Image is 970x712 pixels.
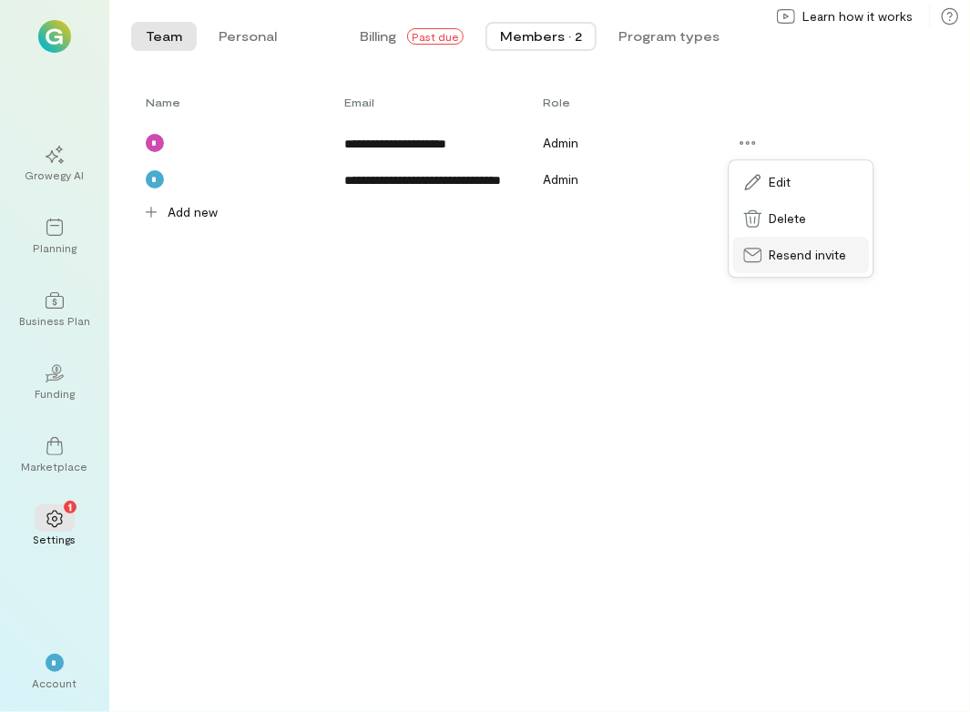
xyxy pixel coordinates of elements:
span: Email [344,95,374,109]
a: Growegy AI [22,131,87,197]
span: Resend invite [770,246,859,264]
span: Billing [360,27,396,46]
div: Growegy AI [26,168,85,182]
button: Members · 2 [485,22,597,51]
a: Planning [22,204,87,270]
span: Add new [168,203,218,221]
span: Admin [543,171,578,187]
div: Marketplace [22,459,88,473]
div: Toggle SortBy [344,95,543,109]
button: BillingPast due [345,22,478,51]
div: Account [33,676,77,690]
span: Edit [770,173,859,191]
a: Funding [22,350,87,415]
span: 1 [68,498,72,514]
div: Members · 2 [500,27,582,46]
span: Admin [543,135,578,150]
a: Resend invite [733,237,870,273]
div: Toggle SortBy [146,95,344,109]
button: Team [131,22,197,51]
div: *Account [22,639,87,705]
a: Marketplace [22,422,87,488]
span: Past due [407,28,464,45]
button: Personal [204,22,291,51]
a: Edit [733,164,870,200]
a: Settings [22,495,87,561]
span: Delete [770,209,859,228]
span: Learn how it works [802,7,913,25]
a: Business Plan [22,277,87,342]
span: Role [543,96,570,108]
div: Planning [33,240,77,255]
div: Settings [34,532,77,546]
span: Name [146,95,180,109]
button: Program types [604,22,734,51]
div: Business Plan [19,313,90,328]
div: Funding [35,386,75,401]
a: Delete [733,200,870,237]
